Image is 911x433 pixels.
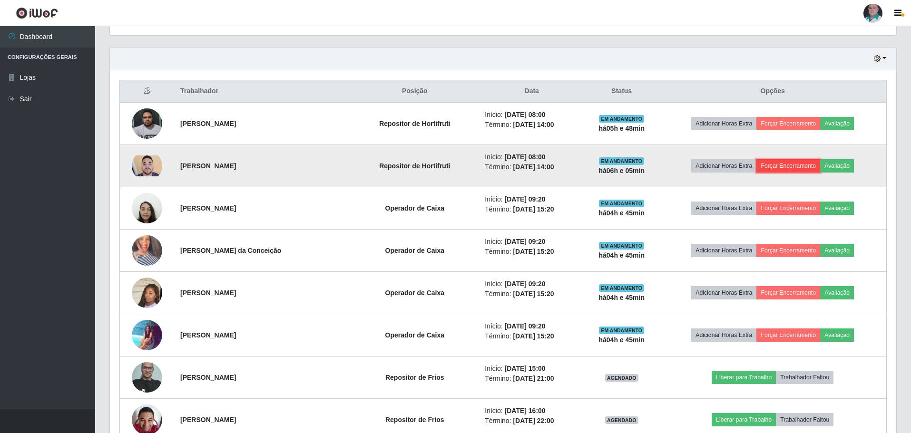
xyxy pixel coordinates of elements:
[691,202,756,215] button: Adicionar Horas Extra
[485,364,578,374] li: Início:
[132,155,162,176] img: 1724758251870.jpeg
[350,80,479,103] th: Posição
[599,284,644,292] span: EM ANDAMENTO
[379,120,450,127] strong: Repositor de Hortifruti
[479,80,584,103] th: Data
[513,163,554,171] time: [DATE] 14:00
[180,289,236,297] strong: [PERSON_NAME]
[485,321,578,331] li: Início:
[776,413,833,426] button: Trabalhador Faltou
[385,374,444,381] strong: Repositor de Frios
[513,332,554,340] time: [DATE] 15:20
[485,416,578,426] li: Término:
[132,223,162,278] img: 1702743014516.jpeg
[599,200,644,207] span: EM ANDAMENTO
[756,244,820,257] button: Forçar Encerramento
[756,202,820,215] button: Forçar Encerramento
[505,365,546,372] time: [DATE] 15:00
[505,280,546,288] time: [DATE] 09:20
[513,205,554,213] time: [DATE] 15:20
[820,159,854,173] button: Avaliação
[505,322,546,330] time: [DATE] 09:20
[132,103,162,144] img: 1718553093069.jpeg
[659,80,886,103] th: Opções
[598,167,645,174] strong: há 06 h e 05 min
[599,157,644,165] span: EM ANDAMENTO
[485,331,578,341] li: Término:
[505,238,546,245] time: [DATE] 09:20
[598,294,645,301] strong: há 04 h e 45 min
[820,202,854,215] button: Avaliação
[691,159,756,173] button: Adicionar Horas Extra
[175,80,350,103] th: Trabalhador
[385,289,445,297] strong: Operador de Caixa
[132,357,162,397] img: 1655148070426.jpeg
[180,331,236,339] strong: [PERSON_NAME]
[385,204,445,212] strong: Operador de Caixa
[712,413,776,426] button: Liberar para Trabalho
[820,328,854,342] button: Avaliação
[605,374,638,382] span: AGENDADO
[598,125,645,132] strong: há 05 h e 48 min
[598,336,645,344] strong: há 04 h e 45 min
[485,120,578,130] li: Término:
[756,117,820,130] button: Forçar Encerramento
[180,247,281,254] strong: [PERSON_NAME] da Conceição
[776,371,833,384] button: Trabalhador Faltou
[180,162,236,170] strong: [PERSON_NAME]
[505,153,546,161] time: [DATE] 08:00
[385,331,445,339] strong: Operador de Caixa
[584,80,659,103] th: Status
[505,407,546,414] time: [DATE] 16:00
[132,266,162,320] img: 1745635313698.jpeg
[756,328,820,342] button: Forçar Encerramento
[485,374,578,384] li: Término:
[485,247,578,257] li: Término:
[180,204,236,212] strong: [PERSON_NAME]
[180,120,236,127] strong: [PERSON_NAME]
[513,375,554,382] time: [DATE] 21:00
[485,279,578,289] li: Início:
[691,328,756,342] button: Adicionar Horas Extra
[691,286,756,299] button: Adicionar Horas Extra
[485,204,578,214] li: Término:
[505,195,546,203] time: [DATE] 09:20
[132,188,162,228] img: 1696952889057.jpeg
[598,251,645,259] strong: há 04 h e 45 min
[513,121,554,128] time: [DATE] 14:00
[756,159,820,173] button: Forçar Encerramento
[605,416,638,424] span: AGENDADO
[385,247,445,254] strong: Operador de Caixa
[132,319,162,350] img: 1748991397943.jpeg
[485,237,578,247] li: Início:
[513,248,554,255] time: [DATE] 15:20
[485,152,578,162] li: Início:
[820,286,854,299] button: Avaliação
[691,244,756,257] button: Adicionar Horas Extra
[820,117,854,130] button: Avaliação
[180,374,236,381] strong: [PERSON_NAME]
[485,194,578,204] li: Início:
[599,327,644,334] span: EM ANDAMENTO
[599,242,644,250] span: EM ANDAMENTO
[485,162,578,172] li: Término:
[599,115,644,123] span: EM ANDAMENTO
[385,416,444,423] strong: Repositor de Frios
[379,162,450,170] strong: Repositor de Hortifruti
[598,209,645,217] strong: há 04 h e 45 min
[505,111,546,118] time: [DATE] 08:00
[756,286,820,299] button: Forçar Encerramento
[820,244,854,257] button: Avaliação
[485,406,578,416] li: Início:
[513,290,554,298] time: [DATE] 15:20
[691,117,756,130] button: Adicionar Horas Extra
[513,417,554,424] time: [DATE] 22:00
[485,110,578,120] li: Início:
[485,289,578,299] li: Término:
[712,371,776,384] button: Liberar para Trabalho
[180,416,236,423] strong: [PERSON_NAME]
[16,7,58,19] img: CoreUI Logo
